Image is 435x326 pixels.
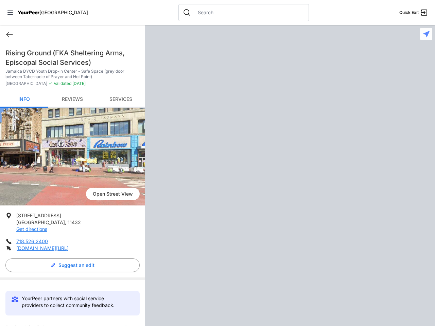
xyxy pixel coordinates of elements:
span: , [65,219,66,225]
span: Suggest an edit [58,262,94,269]
a: [DOMAIN_NAME][URL] [16,245,69,251]
p: YourPeer partners with social service providers to collect community feedback. [22,295,126,309]
input: Search [194,9,304,16]
button: Suggest an edit [5,258,140,272]
a: Reviews [48,92,97,108]
span: [STREET_ADDRESS] [16,213,61,218]
span: [GEOGRAPHIC_DATA] [16,219,65,225]
span: Quick Exit [399,10,419,15]
a: Services [97,92,145,108]
span: 11432 [68,219,81,225]
a: Get directions [16,226,47,232]
a: YourPeer[GEOGRAPHIC_DATA] [18,11,88,15]
span: YourPeer [18,10,39,15]
span: [DATE] [71,81,86,86]
span: Validated [54,81,71,86]
p: Jamaica DYCD Youth Drop-in Center - Safe Space (grey door between Tabernacle of Prayer and Hot Po... [5,69,140,79]
a: 718.526.2400 [16,238,48,244]
span: [GEOGRAPHIC_DATA] [39,10,88,15]
span: ✓ [49,81,52,86]
a: Quick Exit [399,8,428,17]
span: [GEOGRAPHIC_DATA] [5,81,47,86]
h1: Rising Ground (FKA Sheltering Arms, Episcopal Social Services) [5,48,140,67]
span: Open Street View [86,188,140,200]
